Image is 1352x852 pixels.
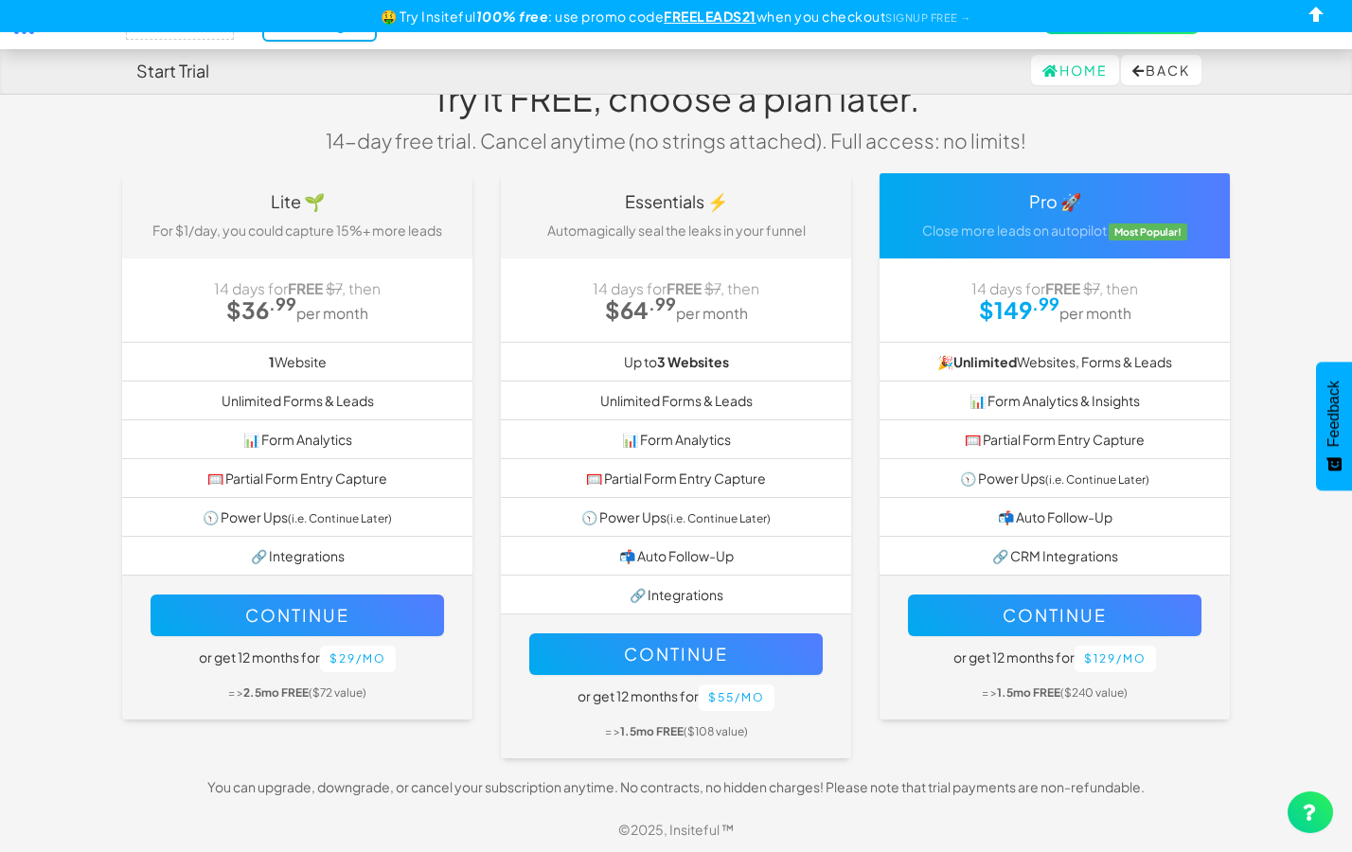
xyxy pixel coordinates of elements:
[326,279,342,297] strike: $7
[982,685,1128,700] small: = > ($240 value)
[501,575,851,614] li: 🔗 Integrations
[880,497,1230,537] li: 📬 Auto Follow-Up
[529,633,823,675] button: Continue
[1316,362,1352,490] button: Feedback - Show survey
[971,279,1138,297] span: 14 days for , then
[501,458,851,498] li: 🥅 Partial Form Entry Capture
[269,293,296,314] sup: .99
[704,279,720,297] strike: $7
[151,646,444,672] h5: or get 12 months for
[1075,646,1156,672] button: $129/mo
[296,304,368,322] small: per month
[649,293,676,314] sup: .99
[605,295,676,324] strong: $64
[269,353,275,370] b: 1
[922,222,1107,239] span: Close more leads on autopilot
[620,724,684,738] b: 1.5mo FREE
[880,458,1230,498] li: 🕥 Power Ups
[1059,304,1131,322] small: per month
[880,536,1230,576] li: 🔗 CRM Integrations
[699,684,774,711] button: $55/mo
[122,381,472,420] li: Unlimited Forms & Leads
[605,724,748,738] small: = > ($108 value)
[122,536,472,576] li: 🔗 Integrations
[311,127,1041,154] p: 14-day free trial. Cancel anytime (no strings attached). Full access: no limits!
[311,80,1041,117] h1: Try it FREE, choose a plan later.
[501,419,851,459] li: 📊 Form Analytics
[979,295,1059,324] strong: $149
[108,777,1244,796] p: You can upgrade, downgrade, or cancel your subscription anytime. No contracts, no hidden charges!...
[122,458,472,498] li: 🥅 Partial Form Entry Capture
[288,279,323,297] strong: FREE
[288,511,392,525] small: (i.e. Continue Later)
[501,497,851,537] li: 🕥 Power Ups
[501,342,851,382] li: Up to
[1032,293,1059,314] sup: .99
[880,419,1230,459] li: 🥅 Partial Form Entry Capture
[894,192,1216,211] h4: Pro 🚀
[476,8,549,25] b: 100% free
[151,595,444,636] button: Continue
[529,684,823,711] h5: or get 12 months for
[880,381,1230,420] li: 📊 Form Analytics & Insights
[136,221,458,240] p: For $1/day, you could capture 15%+ more leads
[122,419,472,459] li: 📊 Form Analytics
[676,304,748,322] small: per month
[1121,55,1201,85] button: Back
[664,8,756,25] u: FREELEADS21
[667,279,702,297] strong: FREE
[953,353,1017,370] strong: Unlimited
[885,11,971,24] a: SIGNUP FREE →
[667,511,771,525] small: (i.e. Continue Later)
[657,353,729,370] b: 3 Websites
[136,192,458,211] h4: Lite 🌱
[1045,472,1149,487] small: (i.e. Continue Later)
[214,279,381,297] span: 14 days for , then
[908,646,1201,672] h5: or get 12 months for
[515,192,837,211] h4: Essentials ⚡
[501,536,851,576] li: 📬 Auto Follow-Up
[122,497,472,537] li: 🕥 Power Ups
[515,221,837,240] p: Automagically seal the leaks in your funnel
[228,685,366,700] small: = > ($72 value)
[1031,55,1119,85] a: Home
[243,685,309,700] b: 2.5mo FREE
[501,381,851,420] li: Unlimited Forms & Leads
[226,295,296,324] strong: $36
[136,62,209,80] h4: Start Trial
[320,646,396,672] button: $29/mo
[1325,381,1343,447] span: Feedback
[593,279,759,297] span: 14 days for , then
[1083,279,1099,297] strike: $7
[1109,223,1188,240] span: Most Popular!
[122,342,472,382] li: Website
[880,342,1230,382] li: 🎉 Websites, Forms & Leads
[997,685,1060,700] b: 1.5mo FREE
[1045,279,1080,297] strong: FREE
[908,595,1201,636] button: Continue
